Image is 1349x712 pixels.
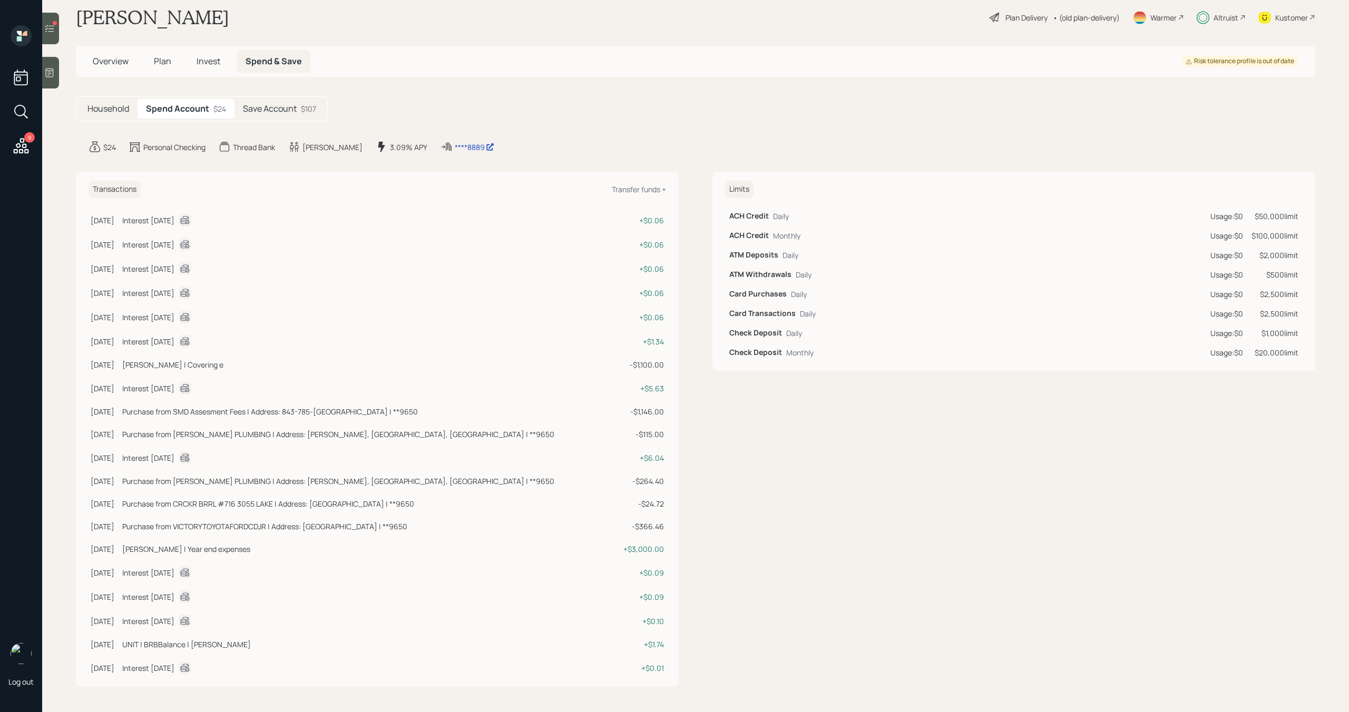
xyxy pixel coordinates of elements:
h6: Check Deposit [729,348,782,357]
div: Interest [DATE] [122,567,174,578]
span: Overview [93,55,129,67]
div: $100,000 limit [1252,230,1298,241]
div: Daily [786,328,802,339]
div: [DATE] [91,476,118,487]
div: Thread Bank [233,142,275,153]
div: [DATE] [91,406,118,417]
h6: ACH Credit [729,212,769,221]
div: Transfer funds + [612,184,666,194]
div: Daily [783,250,798,261]
div: $20,000 limit [1252,347,1298,358]
div: Interest [DATE] [122,452,174,463]
h6: Check Deposit [729,329,782,338]
span: Spend & Save [246,55,302,67]
div: [DATE] [91,639,118,650]
div: [DATE] [91,383,118,394]
div: [DATE] [91,336,118,347]
div: UNIT | BRBBalance | [PERSON_NAME] [122,639,251,650]
div: [PERSON_NAME] | Year end expenses [122,543,250,555]
div: Altruist [1214,12,1238,23]
span: Plan [154,55,171,67]
div: Daily [800,308,816,319]
div: [DATE] [91,616,118,627]
div: + $6.04 [618,452,664,463]
div: + $0.10 [618,616,664,627]
div: Interest [DATE] [122,312,174,323]
div: [DATE] [91,662,118,674]
div: $500 limit [1252,269,1298,280]
div: [DATE] [91,359,118,370]
div: Usage: $0 [1210,211,1243,222]
div: + $0.06 [618,263,664,274]
div: Interest [DATE] [122,215,174,226]
div: [DATE] [91,215,118,226]
div: $2,500 limit [1252,308,1298,319]
div: Log out [8,677,34,687]
h6: ATM Deposits [729,251,778,260]
div: Risk tolerance profile is out of date [1186,57,1294,66]
div: Usage: $0 [1210,230,1243,241]
div: + $5.63 [618,383,664,394]
h5: Spend Account [146,104,209,114]
div: $1,000 limit [1252,328,1298,339]
div: - $1,146.00 [618,406,664,417]
div: Usage: $0 [1210,308,1243,319]
div: Interest [DATE] [122,336,174,347]
div: + $0.01 [618,662,664,674]
div: $24 [103,142,116,153]
h6: Card Transactions [729,309,796,318]
div: - $115.00 [618,429,664,440]
div: [DATE] [91,263,118,274]
div: Purchase from VICTORYTOYOTAFORDCDJR | Address: [GEOGRAPHIC_DATA] | **9650 [122,521,407,532]
div: [DATE] [91,452,118,463]
div: Usage: $0 [1210,250,1243,261]
span: Invest [197,55,220,67]
div: Daily [796,269,812,280]
div: + $0.06 [618,215,664,226]
div: [DATE] [91,239,118,250]
div: Purchase from CRCKR BRRL #716 3055 LAKE | Address: [GEOGRAPHIC_DATA] | **9650 [122,498,414,509]
div: [DATE] [91,429,118,440]
div: [DATE] [91,543,118,555]
div: [PERSON_NAME] [302,142,363,153]
div: $24 [213,103,226,114]
div: Purchase from [PERSON_NAME] PLUMBING | Address: [PERSON_NAME], [GEOGRAPHIC_DATA], [GEOGRAPHIC_DAT... [122,476,554,487]
div: Personal Checking [143,142,206,153]
div: Kustomer [1275,12,1308,23]
div: + $1.74 [618,639,664,650]
div: $50,000 limit [1252,211,1298,222]
div: + $3,000.00 [618,543,664,555]
div: + $0.09 [618,591,664,602]
div: - $366.46 [618,521,664,532]
div: - $264.40 [618,476,664,487]
div: + $0.06 [618,239,664,250]
div: [DATE] [91,591,118,602]
div: Interest [DATE] [122,616,174,627]
div: $2,500 limit [1252,289,1298,300]
div: - $24.72 [618,498,664,509]
h6: Card Purchases [729,290,787,299]
h6: ACH Credit [729,231,769,240]
div: + $0.09 [618,567,664,578]
h6: Transactions [89,181,141,198]
div: Interest [DATE] [122,591,174,602]
div: Usage: $0 [1210,289,1243,300]
div: Warmer [1150,12,1177,23]
div: Monthly [773,230,800,241]
div: 3.09% APY [390,142,427,153]
div: Daily [773,211,789,222]
div: [DATE] [91,498,118,509]
div: $107 [301,103,316,114]
div: Interest [DATE] [122,662,174,674]
div: Purchase from SMD Assesment Fees | Address: 843-785-[GEOGRAPHIC_DATA] | **9650 [122,406,418,417]
h1: [PERSON_NAME] [76,6,229,29]
div: [DATE] [91,567,118,578]
div: - $1,100.00 [618,359,664,370]
div: [DATE] [91,521,118,532]
h5: Save Account [243,104,297,114]
div: Usage: $0 [1210,269,1243,280]
h6: ATM Withdrawals [729,270,791,279]
div: + $0.06 [618,288,664,299]
div: • (old plan-delivery) [1053,12,1120,23]
div: Daily [791,289,807,300]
